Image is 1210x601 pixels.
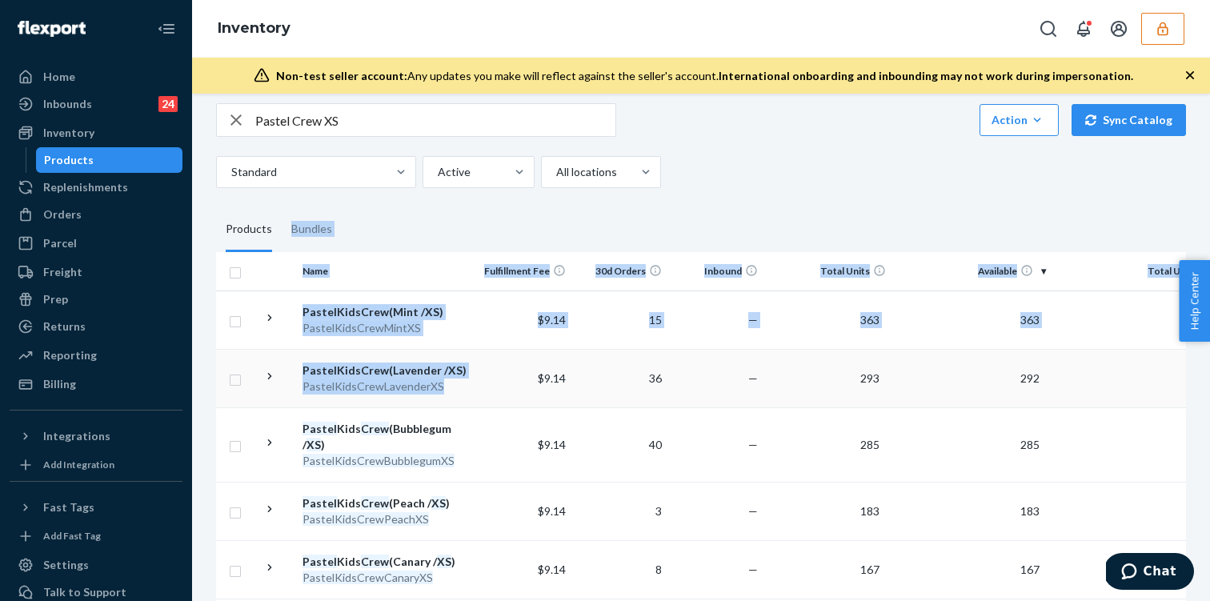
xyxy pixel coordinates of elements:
[668,252,764,290] th: Inbound
[10,202,182,227] a: Orders
[361,422,389,435] em: Crew
[302,379,444,393] em: PastelKidsCrewLavenderXS
[276,69,407,82] span: Non-test seller account:
[302,304,470,320] div: Kids (Mint / )
[36,147,183,173] a: Products
[255,104,615,136] input: Search inventory by name or sku
[1103,13,1135,45] button: Open account menu
[854,313,886,327] span: 363
[302,305,337,319] em: Pastel
[436,164,438,180] input: Active
[476,252,572,290] th: Fulfillment Fee
[719,69,1133,82] span: International onboarding and inbounding may not work during impersonation.
[10,371,182,397] a: Billing
[218,19,290,37] a: Inventory
[748,371,758,385] span: —
[302,571,433,584] em: PastelKidsCrewCanaryXS
[43,428,110,444] div: Integrations
[437,555,451,568] em: XS
[1014,313,1046,327] span: 363
[18,21,86,37] img: Flexport logo
[158,96,178,112] div: 24
[572,290,668,349] td: 15
[572,540,668,599] td: 8
[10,174,182,200] a: Replenishments
[572,252,668,290] th: 30d Orders
[748,438,758,451] span: —
[302,421,470,453] div: Kids (Bubblegum / )
[748,504,758,518] span: —
[361,496,389,510] em: Crew
[748,313,758,327] span: —
[302,363,470,379] div: Kids (Lavender / )
[854,371,886,385] span: 293
[43,529,101,543] div: Add Fast Tag
[10,455,182,475] a: Add Integration
[44,152,94,168] div: Products
[448,363,463,377] em: XS
[992,112,1047,128] div: Action
[10,552,182,578] a: Settings
[1068,13,1100,45] button: Open notifications
[1106,553,1194,593] iframe: Opens a widget where you can chat to one of our agents
[425,305,439,319] em: XS
[43,69,75,85] div: Home
[43,376,76,392] div: Billing
[302,422,337,435] em: Pastel
[572,482,668,540] td: 3
[572,349,668,407] td: 36
[1179,260,1210,342] button: Help Center
[1032,13,1064,45] button: Open Search Box
[302,496,337,510] em: Pastel
[764,252,892,290] th: Total Units
[361,363,389,377] em: Crew
[572,407,668,482] td: 40
[307,438,321,451] em: XS
[43,264,82,280] div: Freight
[296,252,476,290] th: Name
[10,64,182,90] a: Home
[538,504,566,518] span: $9.14
[10,527,182,546] a: Add Fast Tag
[10,91,182,117] a: Inbounds24
[538,371,566,385] span: $9.14
[361,555,389,568] em: Crew
[980,104,1059,136] button: Action
[555,164,556,180] input: All locations
[302,555,337,568] em: Pastel
[361,305,389,319] em: Crew
[302,554,470,570] div: Kids (Canary / )
[302,321,421,335] em: PastelKidsCrewMintXS
[43,96,92,112] div: Inbounds
[854,504,886,518] span: 183
[10,230,182,256] a: Parcel
[10,423,182,449] button: Integrations
[10,495,182,520] button: Fast Tags
[431,496,446,510] em: XS
[205,6,303,52] ol: breadcrumbs
[230,164,231,180] input: Standard
[1014,563,1046,576] span: 167
[538,313,566,327] span: $9.14
[854,563,886,576] span: 167
[854,438,886,451] span: 285
[10,259,182,285] a: Freight
[43,235,77,251] div: Parcel
[43,179,128,195] div: Replenishments
[43,458,114,471] div: Add Integration
[276,68,1133,84] div: Any updates you make will reflect against the seller's account.
[43,125,94,141] div: Inventory
[1014,504,1046,518] span: 183
[43,499,94,515] div: Fast Tags
[10,343,182,368] a: Reporting
[538,438,566,451] span: $9.14
[43,584,126,600] div: Talk to Support
[1014,371,1046,385] span: 292
[10,286,182,312] a: Prep
[10,314,182,339] a: Returns
[10,120,182,146] a: Inventory
[291,207,332,252] div: Bundles
[302,512,429,526] em: PastelKidsCrewPeachXS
